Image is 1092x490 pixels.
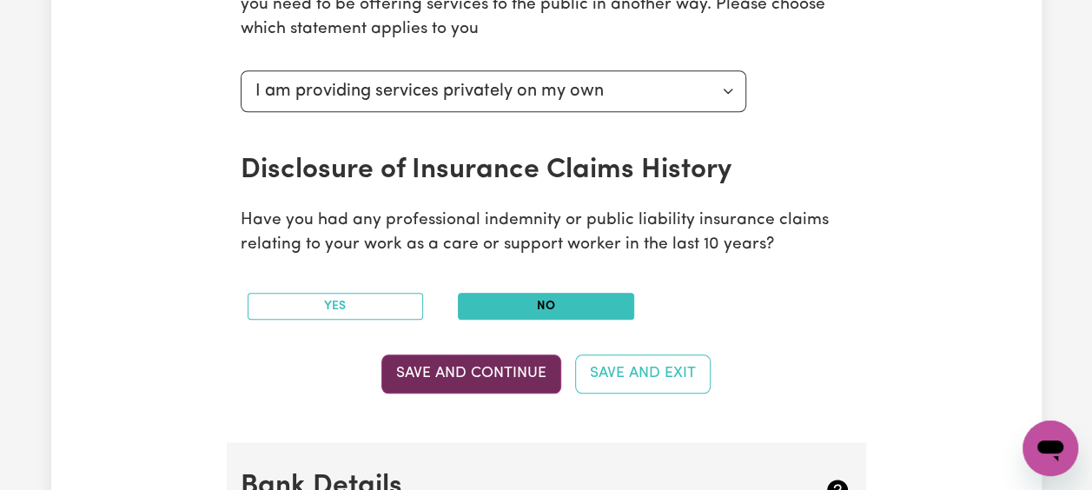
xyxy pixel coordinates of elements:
button: Save and Continue [381,354,561,393]
button: Yes [248,293,424,320]
button: Save and Exit [575,354,711,393]
button: No [458,293,634,320]
h2: Disclosure of Insurance Claims History [241,154,751,187]
iframe: Button to launch messaging window, conversation in progress [1023,420,1078,476]
p: Have you had any professional indemnity or public liability insurance claims relating to your wor... [241,209,852,259]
